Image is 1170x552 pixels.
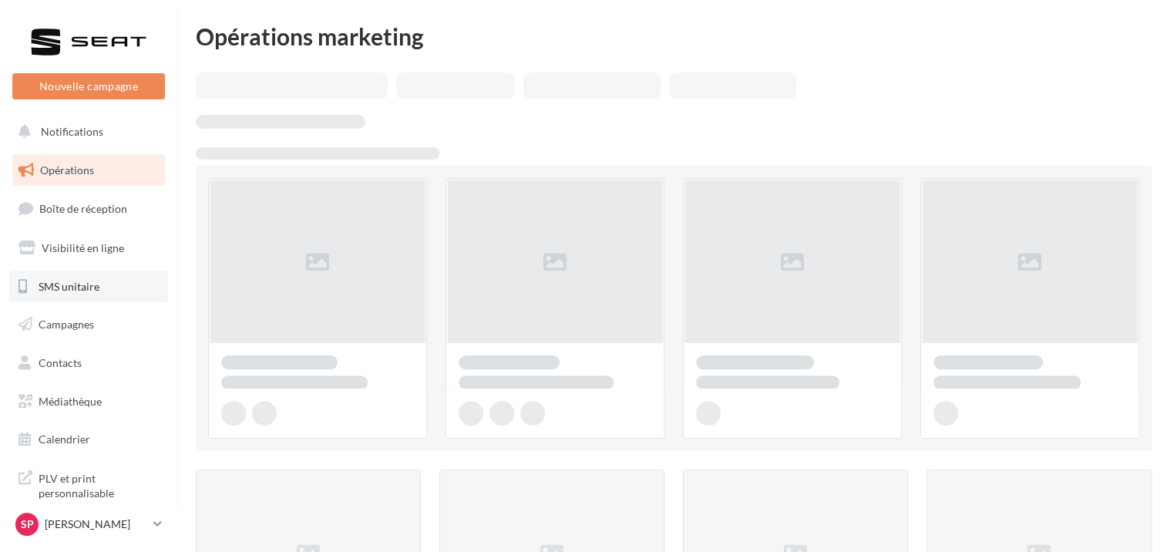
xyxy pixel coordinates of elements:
[39,202,127,215] span: Boîte de réception
[196,25,1152,48] div: Opérations marketing
[9,347,168,379] a: Contacts
[9,192,168,225] a: Boîte de réception
[9,462,168,507] a: PLV et print personnalisable
[12,73,165,99] button: Nouvelle campagne
[39,318,94,331] span: Campagnes
[21,517,34,532] span: Sp
[9,232,168,264] a: Visibilité en ligne
[9,116,162,148] button: Notifications
[9,154,168,187] a: Opérations
[9,385,168,418] a: Médiathèque
[39,468,159,501] span: PLV et print personnalisable
[9,423,168,456] a: Calendrier
[39,395,102,408] span: Médiathèque
[9,308,168,341] a: Campagnes
[39,279,99,292] span: SMS unitaire
[39,433,90,446] span: Calendrier
[9,271,168,303] a: SMS unitaire
[39,356,82,369] span: Contacts
[41,125,103,138] span: Notifications
[42,241,124,254] span: Visibilité en ligne
[45,517,147,532] p: [PERSON_NAME]
[40,163,94,177] span: Opérations
[12,510,165,539] a: Sp [PERSON_NAME]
